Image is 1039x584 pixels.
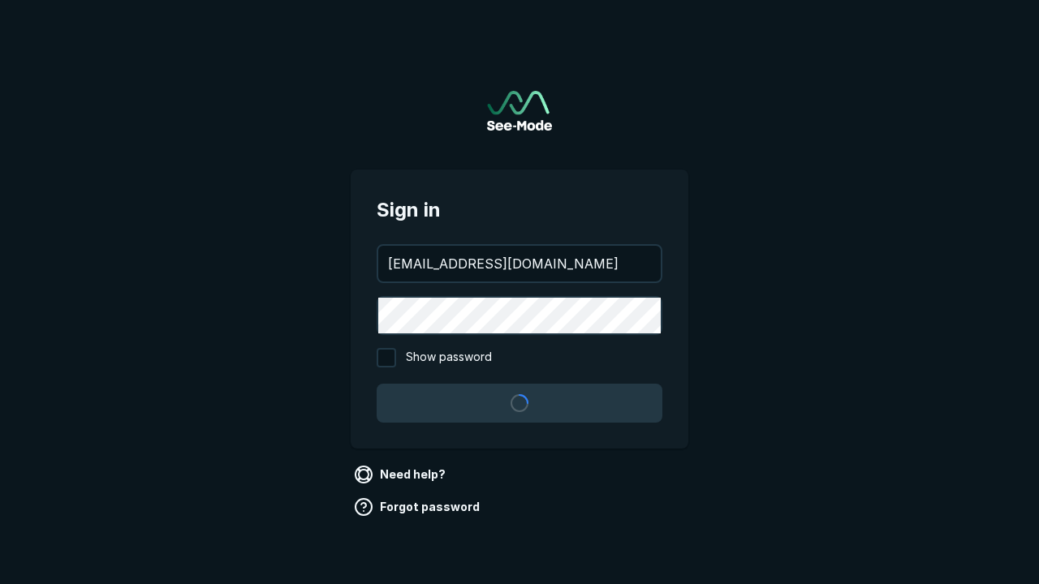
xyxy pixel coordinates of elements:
input: your@email.com [378,246,661,281]
a: Need help? [351,462,452,487]
a: Go to sign in [487,91,552,131]
span: Show password [406,348,492,367]
img: See-Mode Logo [487,91,552,131]
a: Forgot password [351,494,486,520]
span: Sign in [377,195,662,225]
